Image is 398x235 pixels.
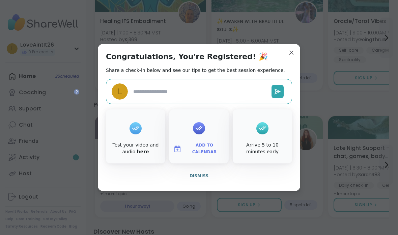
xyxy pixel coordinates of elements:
h1: Congratulations, You're Registered! 🎉 [106,52,268,61]
div: Test your video and audio [107,142,164,155]
iframe: Spotlight [74,89,79,95]
span: Dismiss [190,174,208,178]
button: Dismiss [106,169,292,183]
h2: Share a check-in below and see our tips to get the best session experience. [106,67,285,74]
span: Add to Calendar [184,142,225,155]
a: here [137,149,149,154]
span: L [118,86,122,98]
img: ShareWell Logomark [173,145,181,153]
button: Add to Calendar [171,142,227,156]
div: Arrive 5 to 10 minutes early [234,142,291,155]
